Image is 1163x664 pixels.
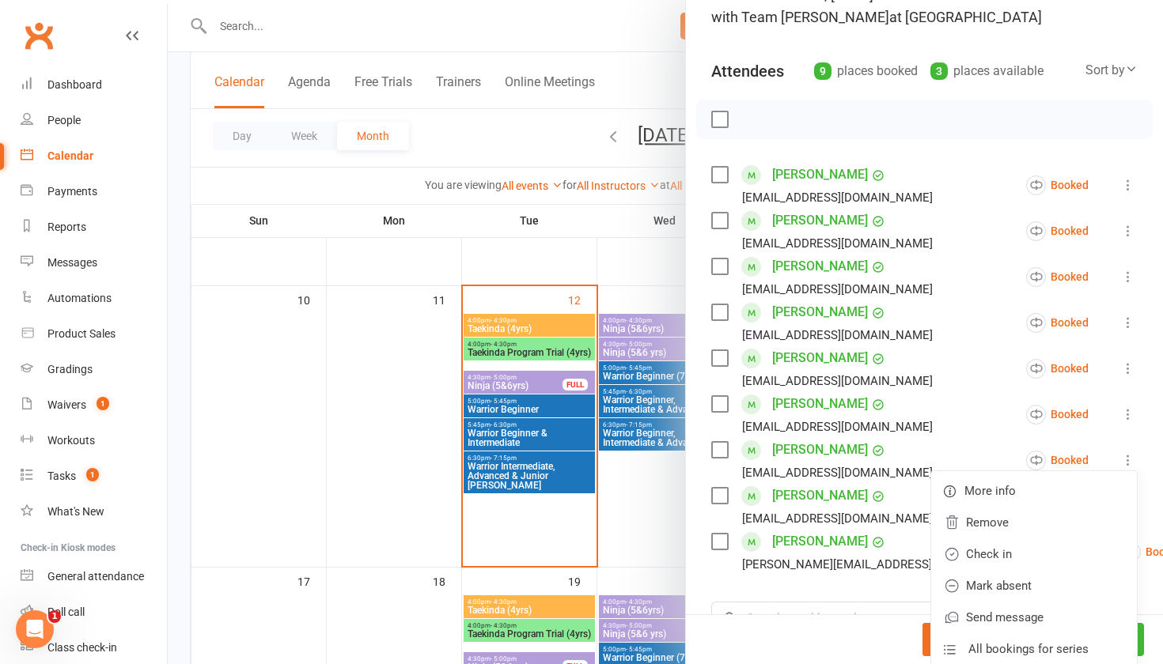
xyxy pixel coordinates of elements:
div: Automations [47,292,112,304]
a: Check in [931,538,1137,570]
div: places available [930,60,1044,82]
a: [PERSON_NAME] [772,391,868,417]
a: Payments [21,174,167,209]
div: [EMAIL_ADDRESS][DOMAIN_NAME] [742,279,933,300]
div: Attendees [711,60,784,82]
span: 1 [48,610,61,623]
div: [EMAIL_ADDRESS][DOMAIN_NAME] [742,325,933,345]
div: Booked [1026,451,1089,470]
div: Calendar [47,149,93,162]
a: [PERSON_NAME] [772,208,868,233]
div: [EMAIL_ADDRESS][DOMAIN_NAME] [742,417,933,437]
div: Reports [47,221,86,233]
div: Tasks [47,470,76,482]
a: What's New [21,494,167,530]
a: Remove [931,507,1137,538]
a: [PERSON_NAME] [772,529,868,554]
div: Waivers [47,398,86,411]
a: Automations [21,281,167,316]
span: at [GEOGRAPHIC_DATA] [889,9,1042,25]
div: Sort by [1085,60,1138,81]
div: Booked [1026,359,1089,379]
a: Gradings [21,352,167,387]
span: 1 [86,468,99,481]
div: Booked [1026,221,1089,241]
a: Messages [21,245,167,281]
div: Booked [1026,267,1089,287]
div: General attendance [47,570,144,583]
iframe: Intercom live chat [16,610,54,648]
a: Tasks 1 [21,458,167,494]
a: General attendance kiosk mode [21,559,167,594]
div: [EMAIL_ADDRESS][DOMAIN_NAME] [742,371,933,391]
div: What's New [47,505,104,518]
div: [EMAIL_ADDRESS][DOMAIN_NAME] [742,187,933,208]
a: Dashboard [21,67,167,103]
div: Workouts [47,434,95,447]
div: Payments [47,185,97,198]
a: [PERSON_NAME] [772,300,868,325]
a: Product Sales [21,316,167,352]
div: places booked [814,60,918,82]
button: Bulk add attendees [922,623,1059,656]
a: [PERSON_NAME] [772,345,868,371]
span: with Team [PERSON_NAME] [711,9,889,25]
span: More info [964,481,1016,500]
div: People [47,114,81,126]
a: [PERSON_NAME] [772,254,868,279]
div: [EMAIL_ADDRESS][DOMAIN_NAME] [742,233,933,254]
div: [PERSON_NAME][EMAIL_ADDRESS][PERSON_NAME][DOMAIN_NAME] [742,554,1115,575]
a: People [21,103,167,138]
div: [EMAIL_ADDRESS][DOMAIN_NAME] [742,508,933,529]
div: 3 [930,62,948,80]
a: Mark absent [931,570,1137,602]
a: Send message [931,602,1137,633]
a: [PERSON_NAME] [772,437,868,462]
a: [PERSON_NAME] [772,162,868,187]
div: Booked [1026,405,1089,424]
input: Search to add attendees [711,602,1138,635]
div: Dashboard [47,78,102,91]
a: Waivers 1 [21,387,167,423]
div: Messages [47,256,97,269]
div: Product Sales [47,327,116,340]
a: Clubworx [19,16,59,55]
a: Workouts [21,423,167,458]
div: Booked [1026,313,1089,333]
a: [PERSON_NAME] [772,483,868,508]
div: [EMAIL_ADDRESS][DOMAIN_NAME] [742,462,933,483]
div: 9 [814,62,832,80]
span: All bookings for series [968,639,1089,658]
div: Class check-in [47,641,117,654]
a: Calendar [21,138,167,174]
div: Booked [1026,175,1089,195]
a: Reports [21,209,167,245]
a: More info [931,475,1137,507]
span: 1 [97,397,109,410]
div: Gradings [47,363,93,375]
a: Roll call [21,594,167,630]
div: Roll call [47,606,85,618]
